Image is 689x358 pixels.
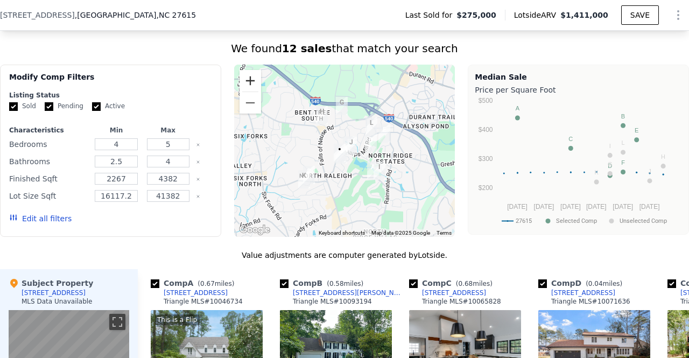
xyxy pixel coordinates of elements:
button: Show Options [667,4,689,26]
button: Clear [196,194,200,199]
span: $1,411,000 [560,11,608,19]
div: 7612 Harps Mill Rd [339,132,359,159]
span: 0.04 [588,280,603,287]
div: Finished Sqft [9,171,88,186]
text: [DATE] [639,203,660,210]
img: Google [237,223,272,237]
text: H [661,153,665,160]
input: Sold [9,102,18,111]
text: Selected Comp [556,217,597,224]
text: [DATE] [586,203,607,210]
a: Terms [437,230,452,236]
div: 7824 Hardwick Dr [361,130,381,157]
div: This is a Flip [155,314,199,325]
span: ( miles) [322,280,368,287]
a: [STREET_ADDRESS] [151,289,228,297]
span: ( miles) [193,280,238,287]
text: J [649,168,652,174]
button: Toggle fullscreen view [109,314,125,330]
div: Lot Size Sqft [9,188,88,203]
a: Open this area in Google Maps (opens a new window) [237,223,272,237]
div: Max [144,126,192,135]
span: ( miles) [581,280,627,287]
div: Comp D [538,278,627,289]
div: Median Sale [475,72,682,82]
div: Comp A [151,278,238,289]
button: Edit all filters [9,213,72,224]
div: [STREET_ADDRESS] [422,289,486,297]
span: 0.68 [458,280,473,287]
div: Comp C [409,278,497,289]
text: B [621,113,625,120]
button: Clear [196,177,200,181]
div: 7101 Leveret Cir [294,166,314,193]
text: $200 [479,184,493,192]
span: , NC 27615 [156,11,196,19]
span: ( miles) [452,280,497,287]
span: Map data ©2025 Google [371,230,430,236]
div: [STREET_ADDRESS] [551,289,615,297]
div: 7201 N Ridge Dr [369,157,390,184]
div: [STREET_ADDRESS] [164,289,228,297]
span: 0.58 [329,280,344,287]
div: 619 Baybush Dr [312,102,332,129]
button: SAVE [621,5,659,25]
span: Lotside ARV [514,10,560,20]
div: Price per Square Foot [475,82,682,97]
div: Triangle MLS # 10093194 [293,297,372,306]
span: Last Sold for [405,10,457,20]
text: [DATE] [560,203,581,210]
label: Sold [9,102,36,111]
div: Subject Property [9,278,93,289]
button: Zoom out [240,92,261,114]
span: , [GEOGRAPHIC_DATA] [75,10,196,20]
div: Modify Comp Filters [9,72,212,91]
div: 7620 Harps Mill Rd [341,132,361,159]
text: D [608,163,613,169]
div: Comp B [280,278,368,289]
text: $300 [479,155,493,163]
label: Pending [45,102,83,111]
text: E [635,127,638,134]
text: $400 [479,126,493,134]
svg: A chart. [475,97,679,232]
text: F [622,159,625,166]
div: Characteristics [9,126,88,135]
label: Active [92,102,125,111]
span: $275,000 [456,10,496,20]
div: MLS Data Unavailable [22,297,93,306]
a: [STREET_ADDRESS][PERSON_NAME] [280,289,405,297]
button: Clear [196,160,200,164]
text: 27615 [516,217,532,224]
div: 1704 Hunting Ridge Rd [363,157,383,184]
div: [STREET_ADDRESS] [22,289,86,297]
div: 8000 N Bridgewater Ct [361,113,382,140]
div: Bedrooms [9,137,88,152]
span: 0.67 [200,280,215,287]
input: Active [92,102,101,111]
div: 8305 Rue Cassini Ct [332,93,352,120]
button: Clear [196,143,200,147]
button: Keyboard shortcuts [319,229,365,237]
text: L [622,139,625,146]
input: Pending [45,102,53,111]
div: Listing Status [9,91,212,100]
strong: 12 sales [282,42,332,55]
text: [DATE] [613,203,634,210]
button: Zoom in [240,70,261,92]
div: Bathrooms [9,154,88,169]
a: [STREET_ADDRESS] [409,289,486,297]
div: 7709 Oakmont Pl [374,120,395,147]
text: [DATE] [534,203,554,210]
div: 1005 Willow Run South Dr [299,162,319,188]
div: Triangle MLS # 10065828 [422,297,501,306]
text: [DATE] [508,203,528,210]
text: G [608,161,613,167]
text: A [516,105,520,111]
text: K [595,169,599,176]
div: Min [93,126,140,135]
div: [STREET_ADDRESS][PERSON_NAME] [293,289,405,297]
a: [STREET_ADDRESS] [538,289,615,297]
div: 7305 Grist Mill Rd [329,139,350,166]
